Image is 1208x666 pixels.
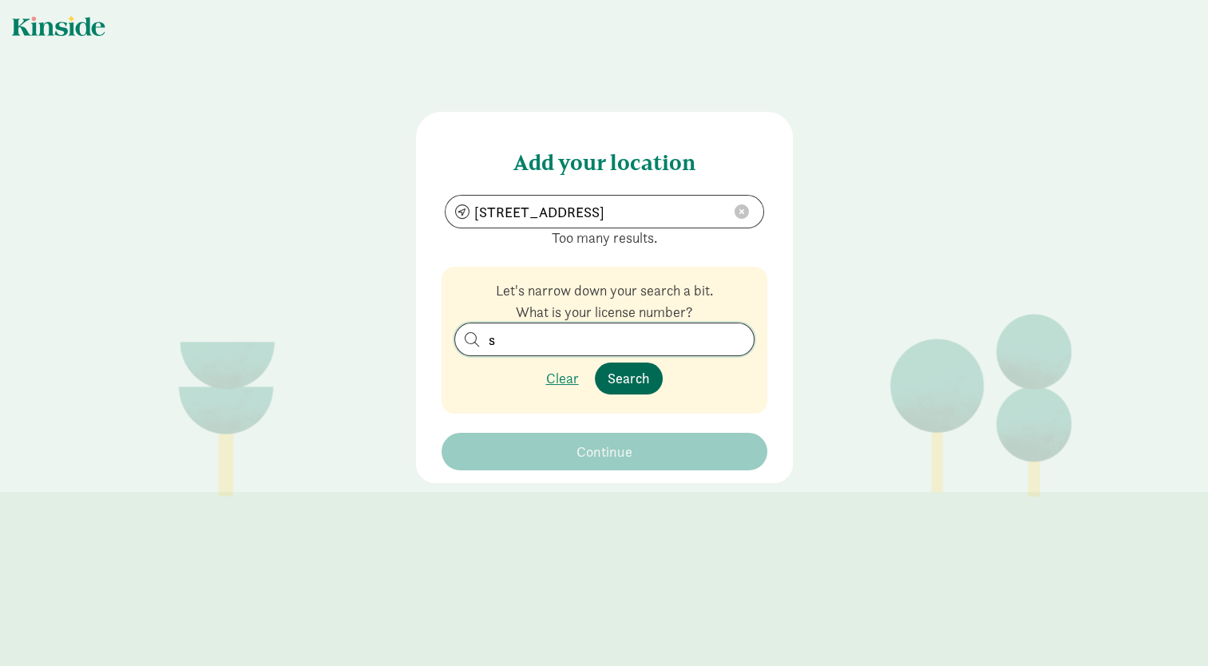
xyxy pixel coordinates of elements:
[446,196,763,228] input: Search by address...
[442,267,767,414] div: Let's narrow down your search a bit. What is your license number?
[576,441,632,462] span: Continue
[1128,589,1208,666] iframe: Chat Widget
[608,369,650,388] span: Search
[546,369,579,387] a: Clear
[455,323,754,355] input: Enter your license number...
[442,433,767,470] button: Continue
[595,363,663,394] button: Search
[442,228,767,248] p: Too many results.
[442,137,767,176] h4: Add your location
